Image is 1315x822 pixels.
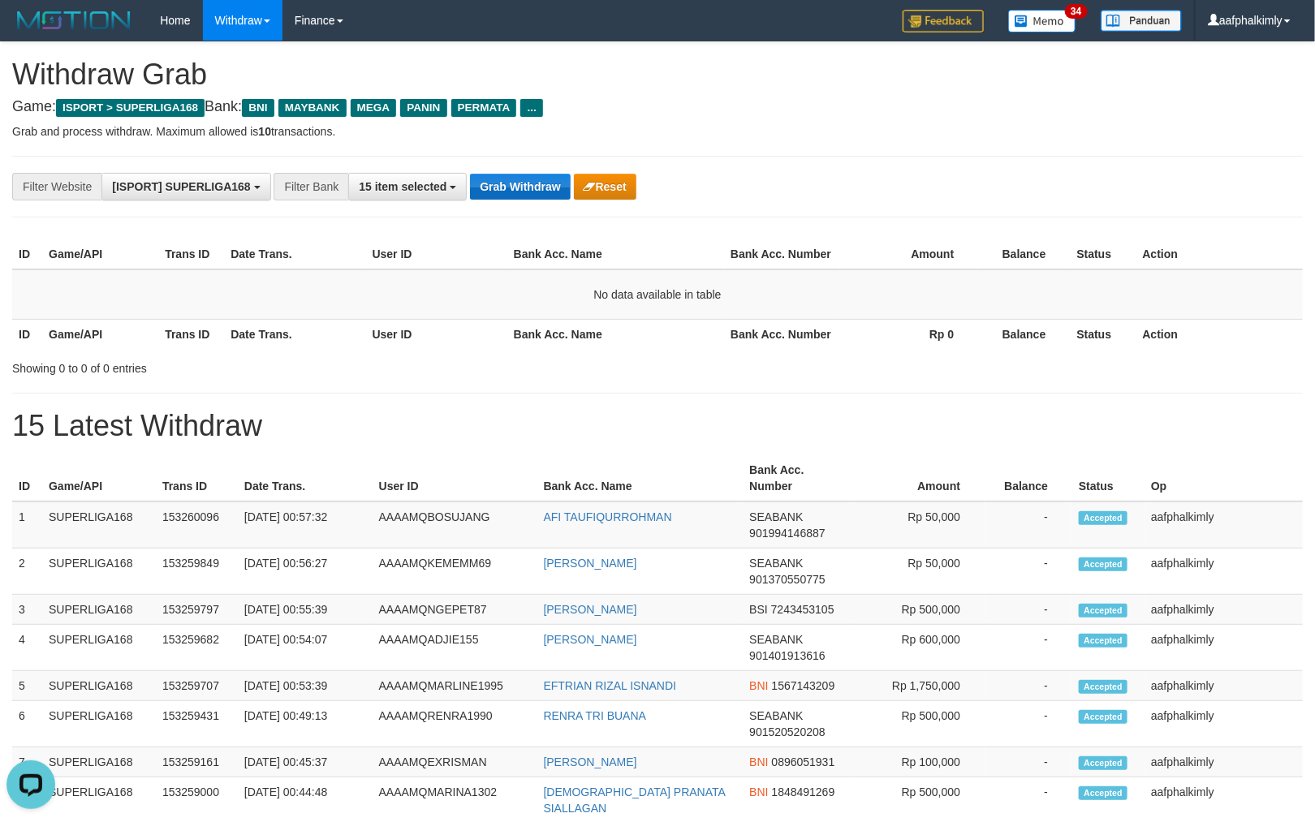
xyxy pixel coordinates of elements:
td: 153259797 [156,595,238,625]
strong: 10 [258,125,271,138]
img: Button%20Memo.svg [1008,10,1076,32]
td: - [985,625,1072,671]
td: 1 [12,501,42,549]
td: AAAAMQKEMEMM69 [373,549,537,595]
span: PANIN [400,99,446,117]
td: AAAAMQBOSUJANG [373,501,537,549]
td: 153259431 [156,701,238,747]
td: - [985,549,1072,595]
th: Trans ID [158,319,224,349]
span: BNI [749,785,768,798]
a: [PERSON_NAME] [544,633,637,646]
th: User ID [366,319,507,349]
span: BNI [749,755,768,768]
span: MEGA [351,99,397,117]
th: User ID [373,455,537,501]
span: Copy 901520520208 to clipboard [749,725,825,738]
th: Date Trans. [224,319,365,349]
td: aafphalkimly [1145,747,1303,777]
p: Grab and process withdraw. Maximum allowed is transactions. [12,123,1303,140]
span: SEABANK [749,557,803,570]
th: Game/API [42,455,156,501]
span: 15 item selected [359,180,446,193]
td: [DATE] 00:55:39 [238,595,373,625]
img: Feedback.jpg [903,10,984,32]
th: Amount [853,455,985,501]
td: Rp 50,000 [853,501,985,549]
th: Balance [978,239,1070,269]
span: 34 [1065,4,1087,19]
td: aafphalkimly [1145,549,1303,595]
div: Showing 0 to 0 of 0 entries [12,354,536,377]
td: - [985,595,1072,625]
span: MAYBANK [278,99,347,117]
td: Rp 500,000 [853,701,985,747]
td: 2 [12,549,42,595]
td: AAAAMQADJIE155 [373,625,537,671]
th: Bank Acc. Number [724,239,840,269]
th: Bank Acc. Name [507,239,724,269]
a: [PERSON_NAME] [544,557,637,570]
th: Game/API [42,239,158,269]
td: SUPERLIGA168 [42,747,156,777]
span: Accepted [1079,680,1127,694]
td: SUPERLIGA168 [42,625,156,671]
th: ID [12,455,42,501]
img: panduan.png [1101,10,1182,32]
th: Action [1136,239,1303,269]
th: Status [1071,239,1136,269]
td: aafphalkimly [1145,501,1303,549]
td: Rp 100,000 [853,747,985,777]
th: User ID [366,239,507,269]
span: Copy 901994146887 to clipboard [749,527,825,540]
th: Op [1145,455,1303,501]
span: Copy 1848491269 to clipboard [772,785,835,798]
td: 153259707 [156,671,238,701]
th: Balance [985,455,1072,501]
td: 5 [12,671,42,701]
td: AAAAMQEXRISMAN [373,747,537,777]
span: Copy 7243453105 to clipboard [771,603,834,616]
td: Rp 600,000 [853,625,985,671]
td: aafphalkimly [1145,671,1303,701]
td: 153259682 [156,625,238,671]
td: aafphalkimly [1145,701,1303,747]
span: BNI [749,679,768,692]
td: [DATE] 00:57:32 [238,501,373,549]
span: Copy 0896051931 to clipboard [772,755,835,768]
span: SEABANK [749,510,803,523]
span: Copy 901401913616 to clipboard [749,649,825,662]
td: 153259161 [156,747,238,777]
th: Bank Acc. Number [743,455,853,501]
td: AAAAMQMARLINE1995 [373,671,537,701]
th: Bank Acc. Name [537,455,744,501]
div: Filter Website [12,173,101,200]
span: ... [520,99,542,117]
h1: Withdraw Grab [12,58,1303,91]
td: [DATE] 00:54:07 [238,625,373,671]
th: Trans ID [156,455,238,501]
span: PERMATA [451,99,517,117]
a: AFI TAUFIQURROHMAN [544,510,672,523]
th: Action [1136,319,1303,349]
td: [DATE] 00:56:27 [238,549,373,595]
span: BNI [242,99,274,117]
span: Copy 1567143209 to clipboard [772,679,835,692]
a: [DEMOGRAPHIC_DATA] PRANATA SIALLAGAN [544,785,726,815]
th: Amount [840,239,978,269]
td: - [985,701,1072,747]
td: aafphalkimly [1145,625,1303,671]
div: Filter Bank [274,173,348,200]
th: Trans ID [158,239,224,269]
td: SUPERLIGA168 [42,501,156,549]
span: [ISPORT] SUPERLIGA168 [112,180,250,193]
td: - [985,671,1072,701]
button: [ISPORT] SUPERLIGA168 [101,173,270,200]
th: ID [12,319,42,349]
button: Open LiveChat chat widget [6,6,55,55]
span: Accepted [1079,786,1127,800]
td: SUPERLIGA168 [42,595,156,625]
th: Status [1072,455,1145,501]
button: Reset [574,174,636,200]
td: SUPERLIGA168 [42,701,156,747]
